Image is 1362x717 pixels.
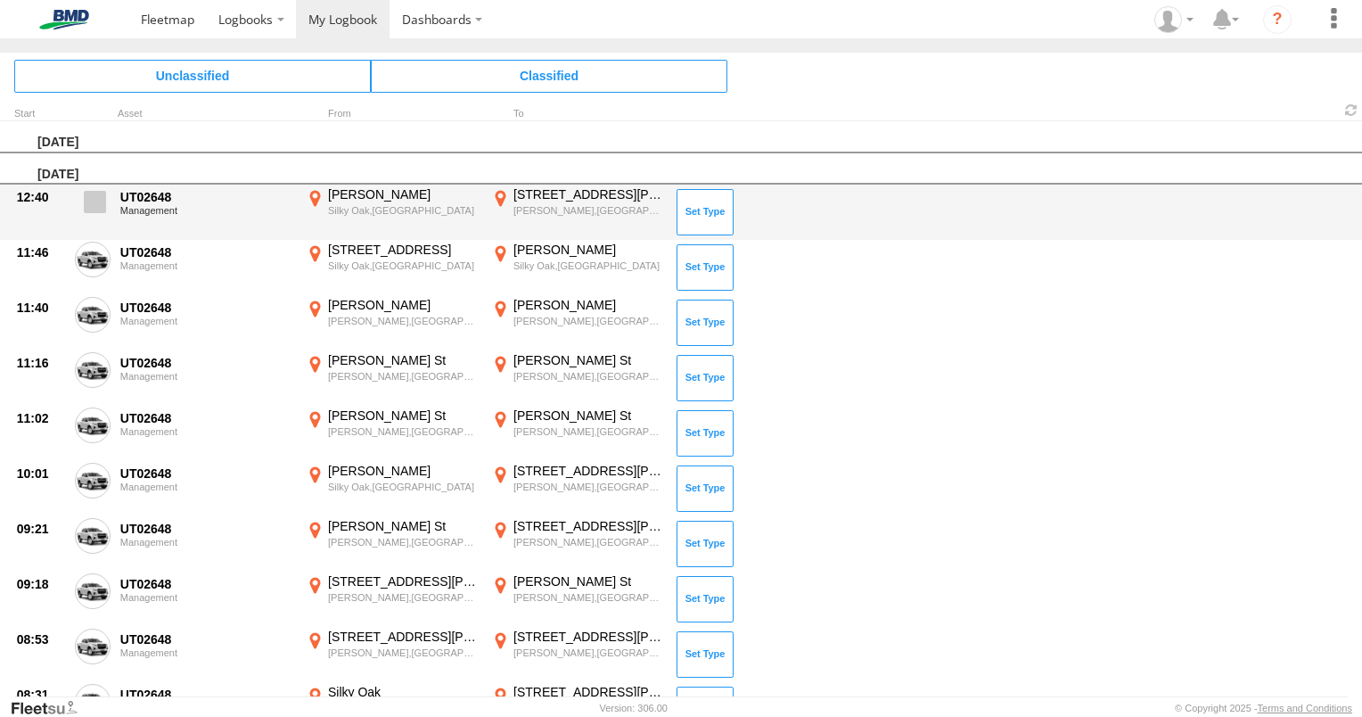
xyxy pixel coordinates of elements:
div: UT02648 [120,189,293,205]
div: [STREET_ADDRESS][PERSON_NAME] [513,684,664,700]
label: Click to View Event Location [303,352,481,404]
img: bmd-logo.svg [18,10,111,29]
div: Asset [118,110,296,119]
label: Click to View Event Location [488,463,667,515]
i: ? [1263,5,1292,34]
div: [STREET_ADDRESS] [328,242,479,258]
label: Click to View Event Location [303,573,481,625]
div: [STREET_ADDRESS][PERSON_NAME] [513,629,664,645]
div: [PERSON_NAME] [513,297,664,313]
div: Management [120,592,293,603]
div: [STREET_ADDRESS][PERSON_NAME] [328,629,479,645]
div: UT02648 [120,244,293,260]
button: Click to Set [677,521,734,567]
div: © Copyright 2025 - [1175,703,1352,713]
label: Click to View Event Location [488,186,667,238]
a: Visit our Website [10,699,92,717]
div: [PERSON_NAME] [328,186,479,202]
button: Click to Set [677,189,734,235]
span: Click to view Unclassified Trips [14,60,371,92]
div: [STREET_ADDRESS][PERSON_NAME] [328,573,479,589]
div: [PERSON_NAME],[GEOGRAPHIC_DATA] [513,425,664,438]
label: Click to View Event Location [303,463,481,515]
label: Click to View Event Location [488,297,667,349]
div: [PERSON_NAME] St [328,518,479,534]
div: Silky Oak,[GEOGRAPHIC_DATA] [328,260,479,272]
div: UT02648 [120,687,293,703]
label: Click to View Event Location [303,242,481,293]
div: Management [120,316,293,326]
label: Click to View Event Location [303,297,481,349]
div: 11:46 [17,244,65,260]
div: Silky Oak,[GEOGRAPHIC_DATA] [513,260,664,272]
div: Management [120,647,293,658]
button: Click to Set [677,466,734,512]
a: Terms and Conditions [1258,703,1352,713]
span: Refresh [1341,102,1362,119]
label: Click to View Event Location [303,629,481,680]
button: Click to Set [677,244,734,291]
div: Silky Oak [328,684,479,700]
div: [PERSON_NAME] [328,463,479,479]
div: [PERSON_NAME],[GEOGRAPHIC_DATA] [328,370,479,383]
div: 08:53 [17,631,65,647]
div: [PERSON_NAME],[GEOGRAPHIC_DATA] [513,647,664,659]
div: Silky Oak,[GEOGRAPHIC_DATA] [328,204,479,217]
div: [PERSON_NAME] [513,242,664,258]
div: 11:40 [17,300,65,316]
label: Click to View Event Location [488,573,667,625]
div: [PERSON_NAME],[GEOGRAPHIC_DATA] [513,370,664,383]
div: Management [120,426,293,437]
label: Click to View Event Location [488,629,667,680]
div: [PERSON_NAME],[GEOGRAPHIC_DATA] [328,315,479,327]
div: Management [120,371,293,382]
div: [PERSON_NAME] St [513,408,664,424]
div: [PERSON_NAME] St [513,573,664,589]
div: [PERSON_NAME],[GEOGRAPHIC_DATA] [513,481,664,493]
label: Click to View Event Location [488,242,667,293]
div: [PERSON_NAME],[GEOGRAPHIC_DATA] [328,647,479,659]
div: UT02648 [120,355,293,371]
div: Management [120,205,293,216]
div: To [488,110,667,119]
div: UT02648 [120,576,293,592]
div: [PERSON_NAME] [328,297,479,313]
div: 10:01 [17,466,65,482]
button: Click to Set [677,355,734,401]
div: UT02648 [120,410,293,426]
div: [PERSON_NAME] St [513,352,664,368]
div: 12:40 [17,189,65,205]
label: Click to View Event Location [488,408,667,459]
div: UT02648 [120,521,293,537]
div: 09:18 [17,576,65,592]
div: Click to Sort [14,110,68,119]
div: Jason Brodie [1148,6,1200,33]
div: [PERSON_NAME],[GEOGRAPHIC_DATA] [513,315,664,327]
div: From [303,110,481,119]
div: [PERSON_NAME],[GEOGRAPHIC_DATA] [328,425,479,438]
div: [PERSON_NAME],[GEOGRAPHIC_DATA] [328,536,479,548]
div: Management [120,537,293,548]
label: Click to View Event Location [303,518,481,570]
div: 11:02 [17,410,65,426]
div: UT02648 [120,466,293,482]
button: Click to Set [677,576,734,622]
div: [PERSON_NAME],[GEOGRAPHIC_DATA] [513,536,664,548]
div: UT02648 [120,300,293,316]
span: Click to view Classified Trips [371,60,727,92]
div: 09:21 [17,521,65,537]
div: 11:16 [17,355,65,371]
button: Click to Set [677,631,734,678]
button: Click to Set [677,300,734,346]
div: [PERSON_NAME],[GEOGRAPHIC_DATA] [513,204,664,217]
label: Click to View Event Location [488,352,667,404]
label: Click to View Event Location [303,408,481,459]
label: Click to View Event Location [488,518,667,570]
div: Version: 306.00 [600,703,668,713]
label: Click to View Event Location [303,186,481,238]
div: [PERSON_NAME],[GEOGRAPHIC_DATA] [513,591,664,604]
div: [PERSON_NAME] St [328,352,479,368]
div: UT02648 [120,631,293,647]
div: [PERSON_NAME] St [328,408,479,424]
div: [STREET_ADDRESS][PERSON_NAME] [513,463,664,479]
